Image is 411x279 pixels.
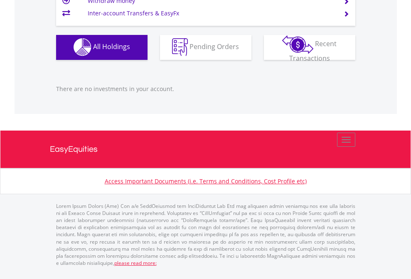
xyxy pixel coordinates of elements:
td: Inter-account Transfers & EasyFx [88,7,333,20]
button: Recent Transactions [264,35,355,60]
a: EasyEquities [50,131,362,168]
img: transactions-zar-wht.png [282,35,313,54]
p: There are no investments in your account. [56,85,355,93]
p: Lorem Ipsum Dolors (Ame) Con a/e SeddOeiusmod tem InciDiduntut Lab Etd mag aliquaen admin veniamq... [56,202,355,267]
span: Pending Orders [190,42,239,51]
button: Pending Orders [160,35,251,60]
img: pending_instructions-wht.png [172,38,188,56]
a: please read more: [114,259,157,267]
span: All Holdings [93,42,130,51]
span: Recent Transactions [289,39,337,63]
button: All Holdings [56,35,148,60]
img: holdings-wht.png [74,38,91,56]
a: Access Important Documents (i.e. Terms and Conditions, Cost Profile etc) [105,177,307,185]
